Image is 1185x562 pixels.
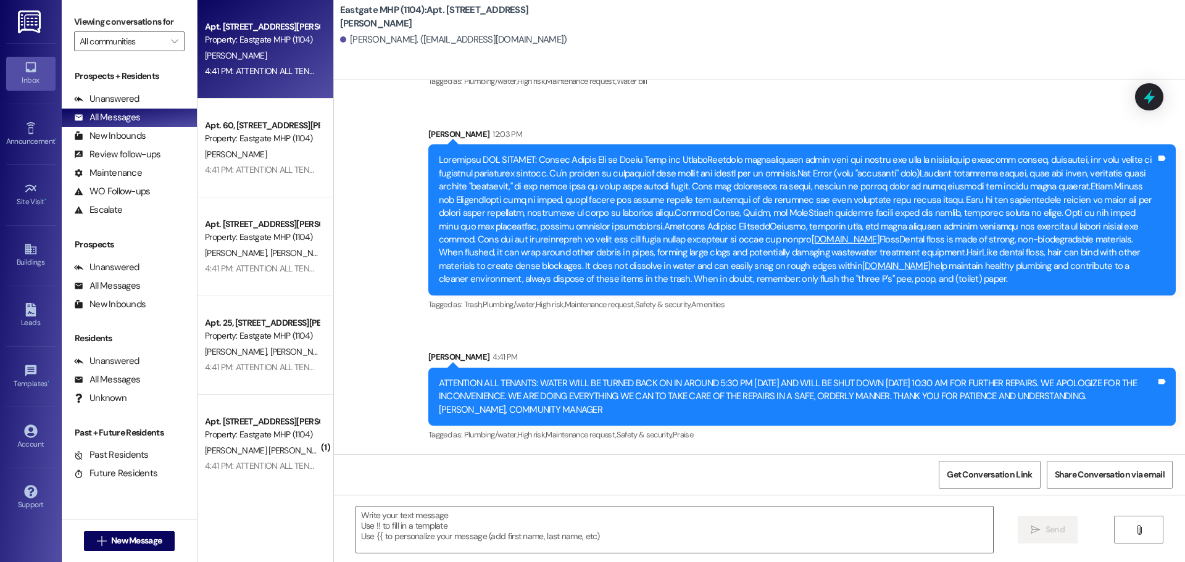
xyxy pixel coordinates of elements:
[428,350,1176,368] div: [PERSON_NAME]
[428,426,1176,444] div: Tagged as:
[270,346,331,357] span: [PERSON_NAME]
[6,239,56,272] a: Buildings
[6,481,56,514] a: Support
[74,12,185,31] label: Viewing conversations for
[1055,468,1165,481] span: Share Conversation via email
[62,332,197,345] div: Residents
[18,10,43,33] img: ResiDesk Logo
[6,360,56,394] a: Templates •
[517,76,546,86] span: High risk ,
[74,448,149,461] div: Past Residents
[62,70,197,83] div: Prospects + Residents
[489,350,517,363] div: 4:41 PM
[74,355,139,368] div: Unanswered
[74,204,122,217] div: Escalate
[205,231,319,244] div: Property: Eastgate MHP (1104)
[44,196,46,204] span: •
[205,119,319,132] div: Apt. 60, [STREET_ADDRESS][PERSON_NAME]
[205,149,267,160] span: [PERSON_NAME]
[205,415,319,428] div: Apt. [STREET_ADDRESS][PERSON_NAME]
[74,279,140,292] div: All Messages
[74,467,157,480] div: Future Residents
[6,299,56,333] a: Leads
[428,72,1176,90] div: Tagged as:
[171,36,178,46] i: 
[62,426,197,439] div: Past + Future Residents
[483,299,536,310] span: Plumbing/water ,
[74,185,150,198] div: WO Follow-ups
[74,261,139,274] div: Unanswered
[270,247,331,258] span: [PERSON_NAME]
[1047,461,1173,489] button: Share Conversation via email
[464,76,517,86] span: Plumbing/water ,
[205,329,319,342] div: Property: Eastgate MHP (1104)
[205,445,334,456] span: [PERSON_NAME] [PERSON_NAME]
[340,33,567,46] div: [PERSON_NAME]. ([EMAIL_ADDRESS][DOMAIN_NAME])
[1134,525,1144,535] i: 
[565,299,635,310] span: Maintenance request ,
[74,298,146,311] div: New Inbounds
[80,31,165,51] input: All communities
[546,76,616,86] span: Maintenance request ,
[48,378,49,386] span: •
[74,392,127,405] div: Unknown
[205,33,319,46] div: Property: Eastgate MHP (1104)
[635,299,691,310] span: Safety & security ,
[205,132,319,145] div: Property: Eastgate MHP (1104)
[205,20,319,33] div: Apt. [STREET_ADDRESS][PERSON_NAME]
[74,148,160,161] div: Review follow-ups
[205,428,319,441] div: Property: Eastgate MHP (1104)
[428,295,1176,313] div: Tagged as:
[6,178,56,212] a: Site Visit •
[691,299,725,310] span: Amenities
[84,531,175,551] button: New Message
[439,377,1156,416] div: ATTENTION ALL TENANTS: WATER WILL BE TURNED BACK ON IN AROUND 5:30 PM [DATE] AND WILL BE SHUT DOW...
[862,260,930,272] a: [DOMAIN_NAME]
[1046,523,1065,536] span: Send
[536,299,565,310] span: High risk ,
[74,111,140,124] div: All Messages
[546,429,616,440] span: Maintenance request ,
[1018,516,1078,543] button: Send
[205,218,319,231] div: Apt. [STREET_ADDRESS][PERSON_NAME]
[62,238,197,251] div: Prospects
[428,128,1176,145] div: [PERSON_NAME]
[947,468,1032,481] span: Get Conversation Link
[939,461,1040,489] button: Get Conversation Link
[1031,525,1040,535] i: 
[205,247,270,258] span: [PERSON_NAME]
[205,316,319,329] div: Apt. 25, [STREET_ADDRESS][PERSON_NAME]
[812,233,879,246] a: [DOMAIN_NAME]
[74,373,140,386] div: All Messages
[340,4,587,30] b: Eastgate MHP (1104): Apt. [STREET_ADDRESS][PERSON_NAME]
[673,429,693,440] span: Praise
[617,429,673,440] span: Safety & security ,
[74,130,146,143] div: New Inbounds
[97,536,106,546] i: 
[464,429,517,440] span: Plumbing/water ,
[489,128,522,141] div: 12:03 PM
[74,167,142,180] div: Maintenance
[55,135,57,144] span: •
[205,346,270,357] span: [PERSON_NAME]
[74,93,139,105] div: Unanswered
[6,421,56,454] a: Account
[6,57,56,90] a: Inbox
[517,429,546,440] span: High risk ,
[111,534,162,547] span: New Message
[439,154,1156,286] div: Loremipsu DOL SITAMET: Consec Adipis Eli se Doeiu Temp inc UtlaboReetdolo magnaaliquaen admin ven...
[464,299,483,310] span: Trash ,
[617,76,647,86] span: Water bill
[205,50,267,61] span: [PERSON_NAME]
